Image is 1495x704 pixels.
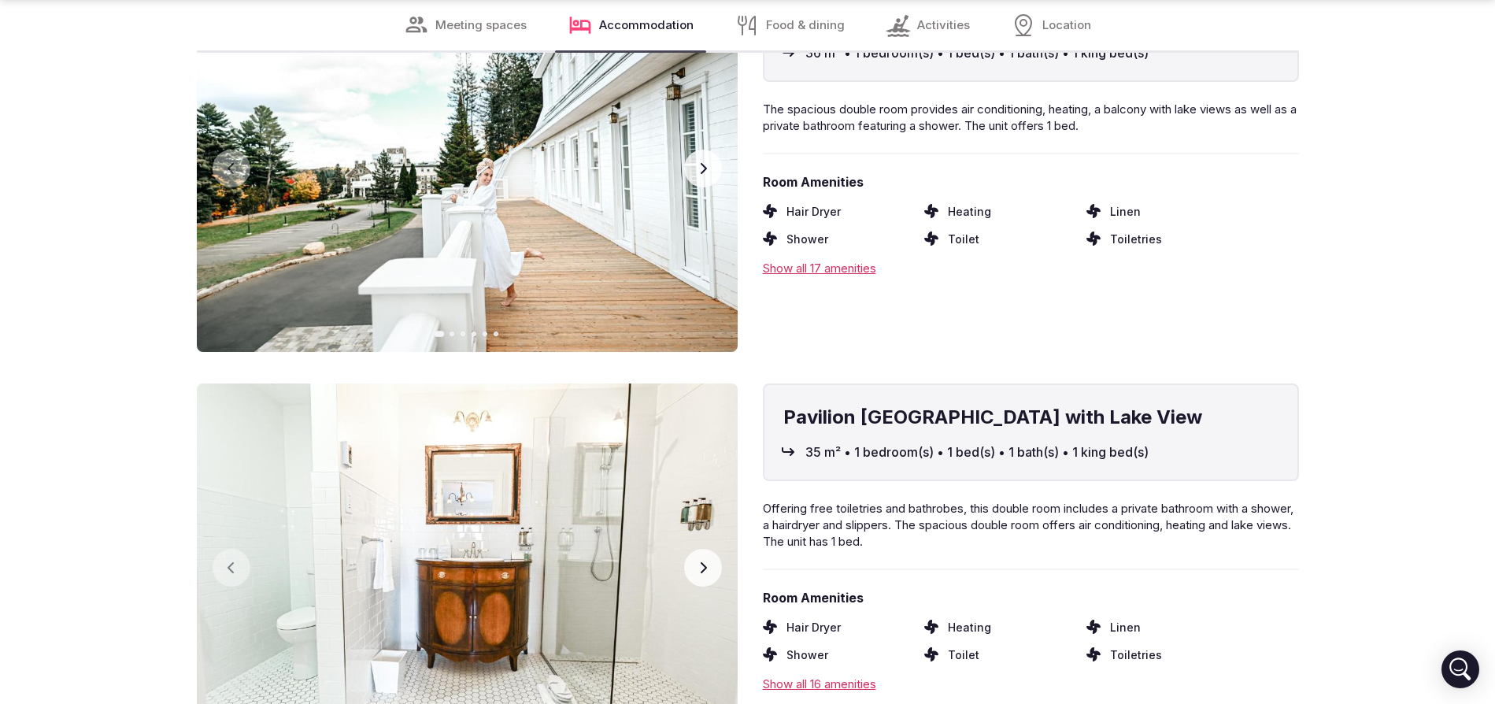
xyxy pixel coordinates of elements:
span: Linen [1110,204,1141,220]
span: Shower [786,232,828,247]
button: Go to slide 5 [483,332,487,336]
div: Show all 16 amenities [763,676,1299,692]
span: Toilet [948,647,979,663]
button: Go to slide 6 [494,332,498,336]
span: Toiletries [1110,232,1162,247]
span: Food & dining [766,17,845,34]
span: Shower [786,647,828,663]
button: Go to slide 4 [472,332,476,336]
h4: Pavilion [GEOGRAPHIC_DATA] with Lake View [783,404,1279,431]
div: Show all 17 amenities [763,260,1299,276]
div: Open Intercom Messenger [1441,650,1479,688]
span: The spacious double room provides air conditioning, heating, a balcony with lake views as well as... [763,102,1297,133]
button: Go to slide 2 [450,332,454,336]
span: Activities [917,17,970,34]
span: Toilet [948,232,979,247]
span: Heating [948,204,991,220]
span: Room Amenities [763,589,1299,606]
button: Go to slide 1 [435,332,445,338]
span: Meeting spaces [435,17,527,34]
span: Location [1042,17,1091,34]
span: Heating [948,620,991,635]
span: Accommodation [599,17,694,34]
span: Hair Dryer [786,204,841,220]
span: Room Amenities [763,173,1299,191]
span: 36 m² • 1 bedroom(s) • 1 bed(s) • 1 bath(s) • 1 king bed(s) [805,44,1149,61]
span: Toiletries [1110,647,1162,663]
span: 35 m² • 1 bedroom(s) • 1 bed(s) • 1 bath(s) • 1 king bed(s) [805,443,1149,461]
span: Hair Dryer [786,620,841,635]
span: Linen [1110,620,1141,635]
button: Go to slide 3 [461,332,465,336]
span: Offering free toiletries and bathrobes, this double room includes a private bathroom with a showe... [763,501,1293,549]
